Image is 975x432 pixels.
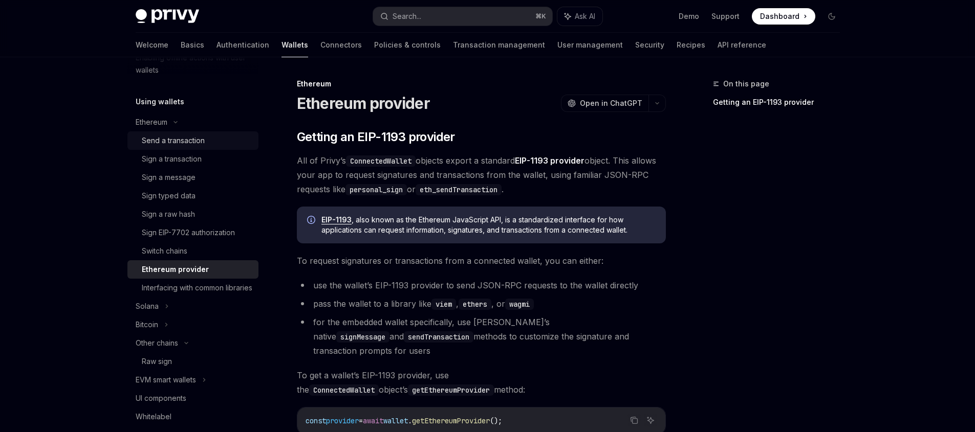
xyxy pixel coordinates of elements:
span: On this page [723,78,769,90]
a: Sign EIP-7702 authorization [127,223,258,242]
a: Basics [181,33,204,57]
div: Bitcoin [136,319,158,331]
a: Switch chains [127,242,258,260]
code: ConnectedWallet [309,384,379,396]
a: Sign a raw hash [127,205,258,223]
a: User management [557,33,623,57]
span: getEthereumProvider [412,416,490,425]
img: dark logo [136,9,199,24]
div: Sign EIP-7702 authorization [142,226,235,239]
li: for the embedded wallet specifically, use [PERSON_NAME]’s native and methods to customize the sig... [297,315,666,358]
a: Demo [679,11,699,21]
div: Send a transaction [142,134,205,147]
div: Sign a transaction [142,153,202,165]
a: Recipes [677,33,705,57]
a: API reference [718,33,766,57]
span: , also known as the Ethereum JavaScript API, is a standardized interface for how applications can... [321,215,656,235]
code: getEthereumProvider [408,384,494,396]
a: Authentication [216,33,269,57]
span: (); [490,416,502,425]
a: UI components [127,389,258,407]
span: All of Privy’s objects export a standard object. This allows your app to request signatures and t... [297,153,666,196]
div: Sign typed data [142,190,196,202]
a: Security [635,33,664,57]
span: Ask AI [575,11,595,21]
code: sendTransaction [404,331,473,343]
a: EIP-1193 [321,215,352,224]
a: Welcome [136,33,168,57]
a: Getting an EIP-1193 provider [713,94,848,110]
div: Sign a message [142,171,196,184]
code: signMessage [336,331,389,343]
a: Dashboard [752,8,815,25]
code: personal_sign [345,184,407,195]
span: To request signatures or transactions from a connected wallet, you can either: [297,254,666,268]
div: UI components [136,392,186,404]
span: Getting an EIP-1193 provider [297,129,455,145]
span: Open in ChatGPT [580,98,642,108]
span: await [363,416,383,425]
button: Ask AI [644,414,657,427]
a: Sign a message [127,168,258,187]
a: Sign a transaction [127,150,258,168]
div: Interfacing with common libraries [142,282,252,294]
li: pass the wallet to a library like , , or [297,297,666,311]
button: Open in ChatGPT [561,95,648,112]
h5: Using wallets [136,96,184,108]
div: Whitelabel [136,411,171,423]
button: Search...⌘K [373,7,552,26]
code: wagmi [505,299,534,310]
code: ethers [459,299,491,310]
div: Solana [136,300,159,312]
svg: Info [307,216,317,226]
div: Switch chains [142,245,187,257]
div: Raw sign [142,355,172,368]
div: EVM smart wallets [136,374,196,386]
div: Ethereum provider [142,263,209,276]
a: Ethereum provider [127,260,258,279]
span: To get a wallet’s EIP-1193 provider, use the object’s method: [297,368,666,397]
code: eth_sendTransaction [416,184,502,195]
div: Ethereum [136,116,167,128]
a: Raw sign [127,352,258,371]
a: Interfacing with common libraries [127,279,258,297]
li: use the wallet’s EIP-1193 provider to send JSON-RPC requests to the wallet directly [297,278,666,292]
a: EIP-1193 provider [515,155,584,166]
a: Whitelabel [127,407,258,426]
div: Search... [393,10,421,22]
a: Wallets [281,33,308,57]
a: Connectors [320,33,362,57]
span: ⌘ K [535,12,546,20]
span: Dashboard [760,11,799,21]
code: viem [431,299,456,310]
a: Policies & controls [374,33,441,57]
button: Copy the contents from the code block [627,414,641,427]
h1: Ethereum provider [297,94,430,112]
span: provider [326,416,359,425]
a: Support [711,11,740,21]
span: . [408,416,412,425]
div: Ethereum [297,79,666,89]
div: Other chains [136,337,178,349]
a: Transaction management [453,33,545,57]
span: const [306,416,326,425]
a: Send a transaction [127,131,258,150]
button: Ask AI [557,7,602,26]
code: ConnectedWallet [346,155,416,167]
span: = [359,416,363,425]
span: wallet [383,416,408,425]
a: Sign typed data [127,187,258,205]
div: Sign a raw hash [142,208,195,220]
button: Toggle dark mode [824,8,840,25]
